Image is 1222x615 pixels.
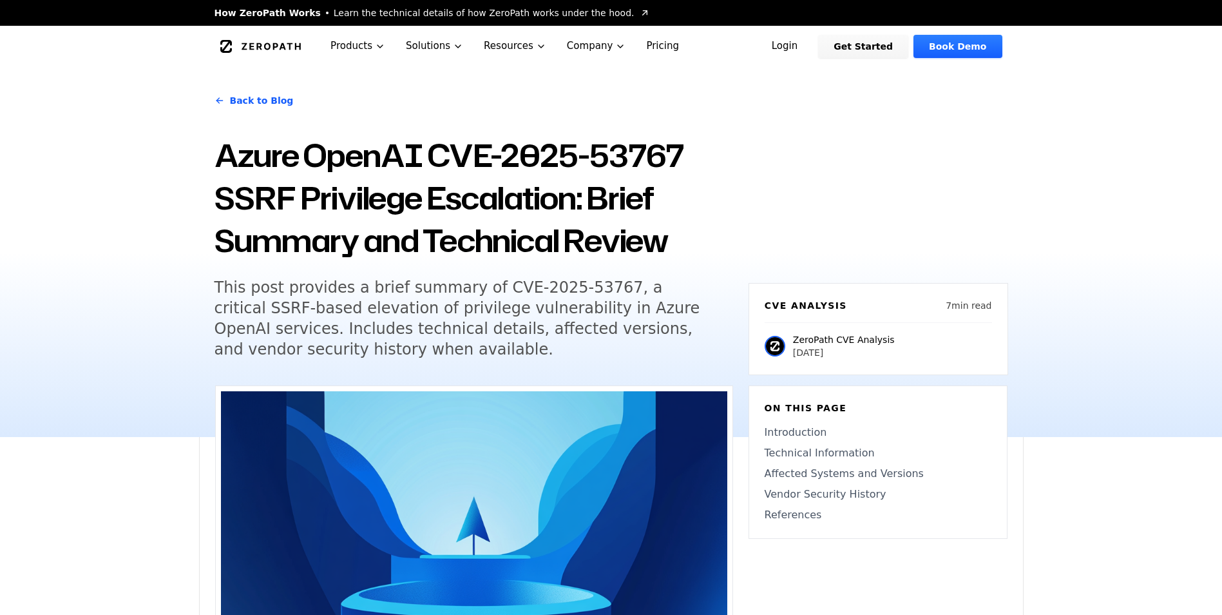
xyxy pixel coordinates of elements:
span: Learn the technical details of how ZeroPath works under the hood. [334,6,635,19]
a: Book Demo [913,35,1002,58]
button: Products [320,26,396,66]
a: Technical Information [765,445,991,461]
button: Resources [473,26,557,66]
h6: CVE Analysis [765,299,847,312]
p: 7 min read [946,299,991,312]
button: Company [557,26,636,66]
h1: Azure OpenAI CVE-2025-53767 SSRF Privilege Escalation: Brief Summary and Technical Review [215,134,733,262]
nav: Global [199,26,1024,66]
button: Solutions [396,26,473,66]
a: Get Started [818,35,908,58]
a: Vendor Security History [765,487,991,502]
a: Login [756,35,814,58]
p: [DATE] [793,346,895,359]
a: Introduction [765,425,991,440]
a: References [765,507,991,523]
img: ZeroPath CVE Analysis [765,336,785,356]
a: How ZeroPath WorksLearn the technical details of how ZeroPath works under the hood. [215,6,650,19]
a: Back to Blog [215,83,294,119]
h6: On this page [765,402,991,415]
span: How ZeroPath Works [215,6,321,19]
a: Affected Systems and Versions [765,466,991,482]
p: ZeroPath CVE Analysis [793,333,895,346]
h5: This post provides a brief summary of CVE-2025-53767, a critical SSRF-based elevation of privileg... [215,277,709,360]
a: Pricing [636,26,689,66]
